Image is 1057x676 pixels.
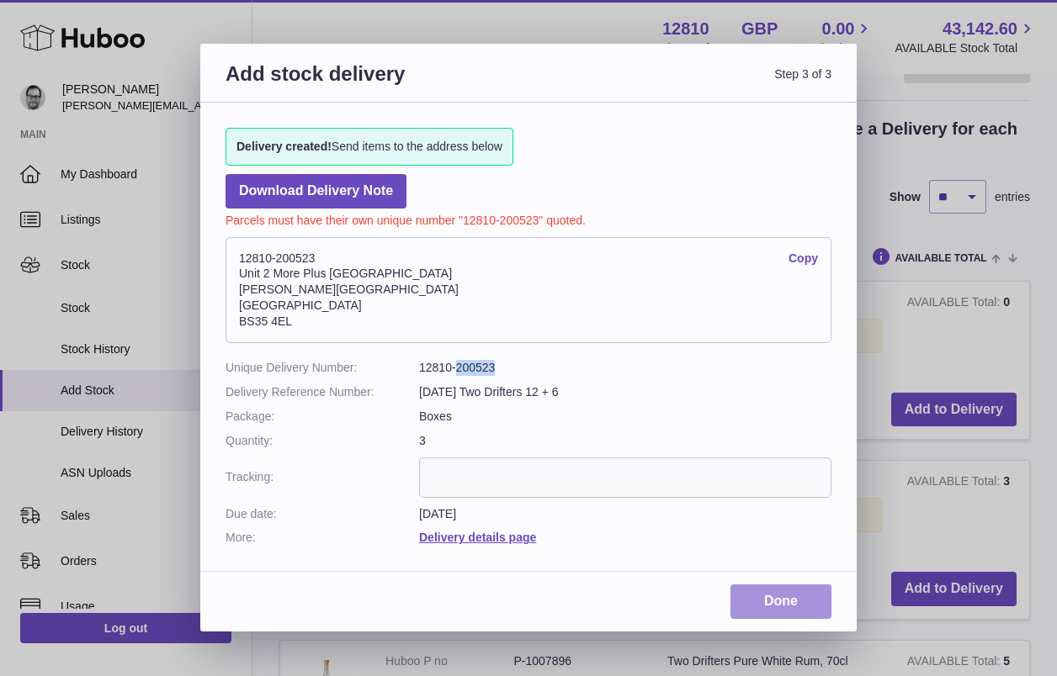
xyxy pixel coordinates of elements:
[730,584,831,619] a: Done
[419,384,831,400] dd: [DATE] Two Drifters 12 + 6
[27,27,40,40] img: logo_orange.svg
[226,61,528,107] h3: Add stock delivery
[236,139,502,155] span: Send items to the address below
[419,360,831,376] dd: 12810-200523
[27,44,40,57] img: website_grey.svg
[186,99,284,110] div: Keywords by Traffic
[226,506,419,522] dt: Due date:
[528,61,831,107] span: Step 3 of 3
[226,384,419,400] dt: Delivery Reference Number:
[789,251,818,267] a: Copy
[236,140,332,153] strong: Delivery created!
[226,457,419,498] dt: Tracking:
[226,209,831,229] p: Parcels must have their own unique number "12810-200523" quoted.
[419,531,536,544] a: Delivery details page
[419,433,831,449] dd: 3
[64,99,151,110] div: Domain Overview
[226,174,406,209] a: Download Delivery Note
[226,237,831,343] address: 12810-200523 Unit 2 More Plus [GEOGRAPHIC_DATA] [PERSON_NAME][GEOGRAPHIC_DATA] [GEOGRAPHIC_DATA] ...
[419,409,831,425] dd: Boxes
[419,506,831,522] dd: [DATE]
[226,530,419,546] dt: More:
[226,360,419,376] dt: Unique Delivery Number:
[44,44,185,57] div: Domain: [DOMAIN_NAME]
[47,27,82,40] div: v 4.0.25
[167,98,181,111] img: tab_keywords_by_traffic_grey.svg
[226,433,419,449] dt: Quantity:
[226,409,419,425] dt: Package:
[45,98,59,111] img: tab_domain_overview_orange.svg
